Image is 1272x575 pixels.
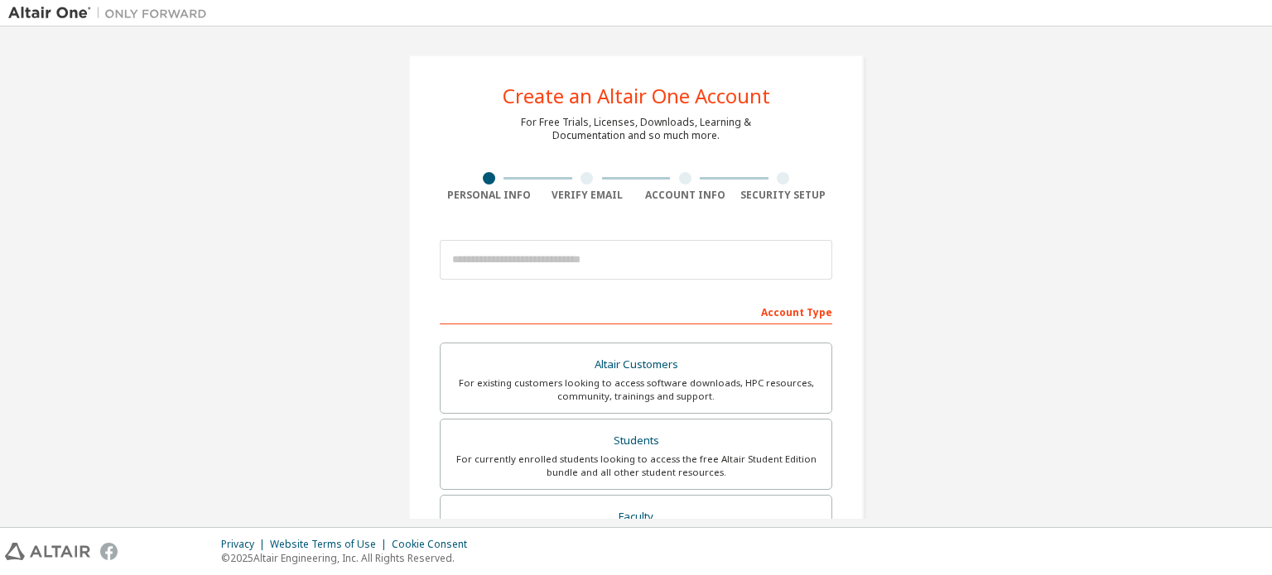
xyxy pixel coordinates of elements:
[221,551,477,565] p: © 2025 Altair Engineering, Inc. All Rights Reserved.
[538,189,637,202] div: Verify Email
[8,5,215,22] img: Altair One
[440,298,832,324] div: Account Type
[450,376,821,403] div: For existing customers looking to access software downloads, HPC resources, community, trainings ...
[440,189,538,202] div: Personal Info
[450,353,821,376] div: Altair Customers
[636,189,735,202] div: Account Info
[450,453,821,479] div: For currently enrolled students looking to access the free Altair Student Edition bundle and all ...
[450,429,821,453] div: Students
[450,506,821,529] div: Faculty
[270,538,392,551] div: Website Terms of Use
[503,86,770,106] div: Create an Altair One Account
[392,538,477,551] div: Cookie Consent
[100,543,118,560] img: facebook.svg
[5,543,90,560] img: altair_logo.svg
[521,116,751,142] div: For Free Trials, Licenses, Downloads, Learning & Documentation and so much more.
[735,189,833,202] div: Security Setup
[221,538,270,551] div: Privacy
